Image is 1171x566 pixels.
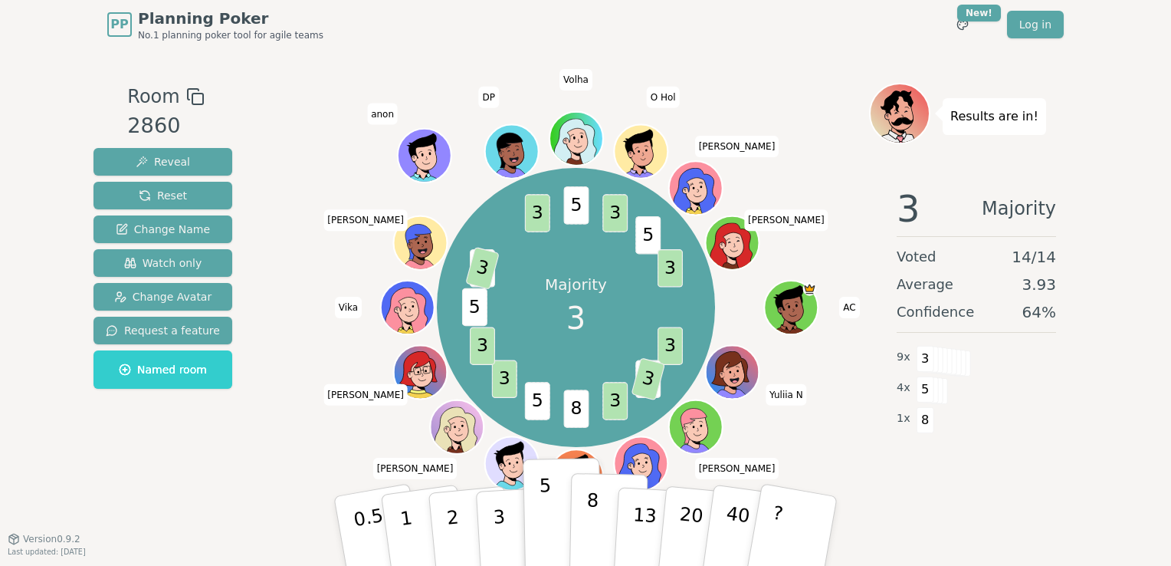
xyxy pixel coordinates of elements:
[491,360,517,398] span: 3
[602,383,628,420] span: 3
[647,87,680,108] span: Click to change your name
[110,15,128,34] span: PP
[107,8,323,41] a: PPPlanning PokerNo.1 planning poker tool for agile teams
[802,282,816,296] span: AC is the host
[917,346,934,372] span: 3
[897,349,910,366] span: 9 x
[897,410,910,427] span: 1 x
[897,246,936,268] span: Voted
[114,289,212,304] span: Change Avatar
[917,407,934,433] span: 8
[138,8,323,29] span: Planning Poker
[461,288,487,326] span: 5
[524,195,549,232] span: 3
[897,274,953,295] span: Average
[631,358,665,401] span: 3
[373,458,458,479] span: Click to change your name
[124,255,202,271] span: Watch only
[93,249,232,277] button: Watch only
[766,384,807,406] span: Click to change your name
[106,323,220,338] span: Request a feature
[559,69,592,90] span: Click to change your name
[465,247,500,290] span: 3
[8,548,86,556] span: Last updated: [DATE]
[897,380,910,397] span: 4 x
[139,188,187,203] span: Reset
[658,250,683,288] span: 3
[839,297,859,318] span: Click to change your name
[136,154,190,169] span: Reveal
[540,475,553,558] p: 5
[116,222,210,237] span: Change Name
[8,533,80,545] button: Version0.9.2
[695,136,779,157] span: Click to change your name
[897,190,920,227] span: 3
[545,274,607,295] p: Majority
[566,295,585,341] span: 3
[470,327,495,365] span: 3
[602,195,628,232] span: 3
[23,533,80,545] span: Version 0.9.2
[127,83,179,110] span: Room
[93,216,232,243] button: Change Name
[949,11,976,38] button: New!
[744,209,828,231] span: Click to change your name
[323,209,408,231] span: Click to change your name
[93,283,232,311] button: Change Avatar
[367,103,398,124] span: Click to change your name
[563,390,589,428] span: 8
[93,317,232,344] button: Request a feature
[1022,274,1056,295] span: 3.93
[917,377,934,403] span: 5
[658,327,683,365] span: 3
[93,350,232,389] button: Named room
[335,297,362,318] span: Click to change your name
[93,182,232,209] button: Reset
[957,5,1001,21] div: New!
[524,383,549,420] span: 5
[563,187,589,225] span: 5
[138,29,323,41] span: No.1 planning poker tool for agile teams
[93,148,232,176] button: Reveal
[982,190,1056,227] span: Majority
[1007,11,1064,38] a: Log in
[486,439,536,489] button: Click to change your avatar
[127,110,204,142] div: 2860
[950,106,1038,127] p: Results are in!
[897,301,974,323] span: Confidence
[695,458,779,479] span: Click to change your name
[1012,246,1056,268] span: 14 / 14
[119,362,207,377] span: Named room
[323,384,408,406] span: Click to change your name
[1022,301,1056,323] span: 64 %
[635,216,661,254] span: 5
[479,87,499,108] span: Click to change your name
